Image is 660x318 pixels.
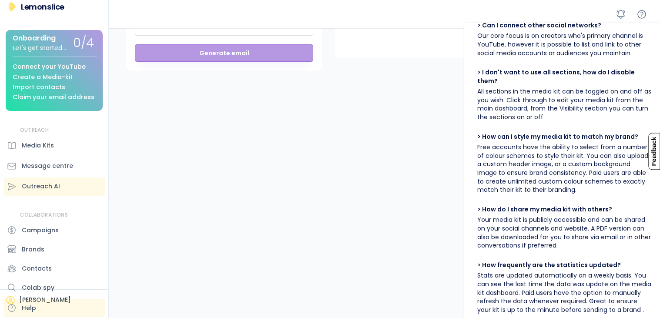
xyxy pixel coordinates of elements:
[135,44,313,62] button: Generate email
[21,1,64,12] div: Lemonslice
[22,283,54,292] div: Colab spy
[477,87,651,121] div: All sections in the media kit can be toggled on and off as you wish. Click through to edit your m...
[22,141,54,150] div: Media Kits
[73,37,94,50] div: 0/4
[13,94,94,100] div: Claim your email address
[477,261,621,270] div: > How frequently are the statistics updated?
[22,264,52,273] div: Contacts
[13,34,56,42] div: Onboarding
[13,84,65,90] div: Import contacts
[22,245,44,254] div: Brands
[13,64,86,70] div: Connect your YouTube
[477,216,651,250] div: Your media kit is publicly accessible and can be shared on your social channels and website. A PD...
[22,226,59,235] div: Campaigns
[22,182,60,191] div: Outreach AI
[13,74,73,80] div: Create a Media-kit
[477,143,651,194] div: Free accounts have the ability to select from a number of colour schemes to style their kit. You ...
[477,271,651,314] div: Stats are updated automatically on a weekly basis. You can see the last time the data was update ...
[477,205,612,214] div: > How do I share my media kit with others?
[477,21,601,30] div: > Can I connect other social networks?
[22,304,36,313] div: Help
[13,45,66,51] div: Let's get started...
[477,32,651,57] div: Our core focus is on creators who's primary channel is YouTube, however it is possible to list an...
[7,1,17,12] img: Lemonslice
[20,211,68,219] div: COLLABORATIONS
[20,127,49,134] div: OUTREACH
[477,68,651,85] div: > I don't want to use all sections, how do I disable them?
[477,133,638,141] div: > How can I style my media kit to match my brand?
[22,161,73,171] div: Message centre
